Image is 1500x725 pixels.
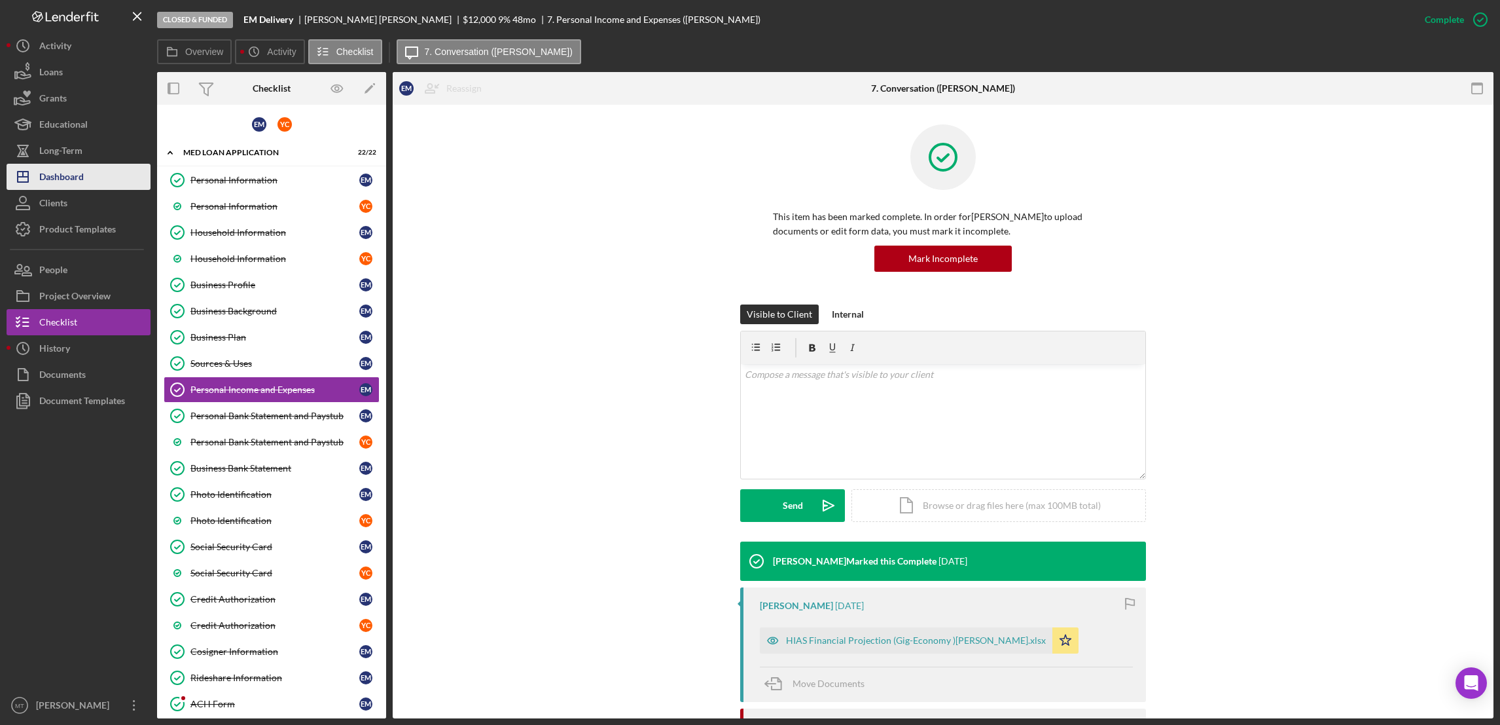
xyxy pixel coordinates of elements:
div: Y C [359,200,372,213]
button: Product Templates [7,216,151,242]
p: This item has been marked complete. In order for [PERSON_NAME] to upload documents or edit form d... [773,210,1113,239]
div: History [39,335,70,365]
a: Photo IdentificationYC [164,508,380,534]
div: Clients [39,190,67,219]
a: Checklist [7,309,151,335]
div: E M [359,305,372,318]
div: Closed & Funded [157,12,233,28]
label: Overview [185,46,223,57]
div: Y C [359,619,372,632]
button: Grants [7,85,151,111]
a: Business PlanEM [164,324,380,350]
div: Mark Incomplete [908,246,978,272]
div: E M [359,593,372,606]
a: Credit AuthorizationYC [164,612,380,639]
label: Checklist [336,46,374,57]
div: Visible to Client [747,305,812,324]
div: [PERSON_NAME] [PERSON_NAME] [304,14,463,25]
div: [PERSON_NAME] Marked this Complete [773,556,937,567]
button: Overview [157,39,232,64]
div: Household Information [190,227,359,238]
div: Y C [359,567,372,580]
time: 2025-06-24 21:31 [938,556,967,567]
div: Rideshare Information [190,673,359,683]
label: 7. Conversation ([PERSON_NAME]) [425,46,573,57]
button: HIAS Financial Projection (Gig-Economy )[PERSON_NAME].xlsx [760,627,1079,654]
a: Business Bank StatementEM [164,455,380,481]
div: Activity [39,33,71,62]
div: Open Intercom Messenger [1455,667,1487,699]
div: Product Templates [39,216,116,246]
div: E M [359,462,372,475]
div: E M [359,488,372,501]
div: E M [359,697,372,711]
div: Photo Identification [190,515,359,526]
a: Personal InformationEM [164,167,380,193]
label: Activity [267,46,296,57]
div: Y C [359,436,372,449]
div: Loans [39,59,63,88]
a: Activity [7,33,151,59]
text: MT [15,702,24,709]
a: History [7,335,151,362]
div: MED Loan Application [183,149,344,157]
div: 7. Personal Income and Expenses ([PERSON_NAME]) [547,14,760,25]
button: Educational [7,111,151,138]
div: Send [783,489,803,522]
div: E M [359,645,372,658]
div: Personal Bank Statement and Paystub [190,411,359,421]
div: Dashboard [39,164,84,193]
a: Business BackgroundEM [164,298,380,324]
button: EMReassign [393,75,495,102]
div: Y C [359,252,372,265]
div: Credit Authorization [190,594,359,604]
button: Internal [825,305,870,324]
div: E M [359,331,372,344]
div: 48 mo [512,14,536,25]
button: Loans [7,59,151,85]
div: $12,000 [463,14,496,25]
div: Photo Identification [190,489,359,500]
div: Business Background [190,306,359,316]
a: Business ProfileEM [164,272,380,298]
div: 7. Conversation ([PERSON_NAME]) [871,83,1015,94]
a: Household InformationEM [164,219,380,246]
div: Sources & Uses [190,358,359,369]
a: Project Overview [7,283,151,309]
div: Cosigner Information [190,646,359,657]
a: Sources & UsesEM [164,350,380,377]
div: E M [359,409,372,422]
a: Documents [7,362,151,388]
button: Document Templates [7,388,151,414]
div: E M [359,357,372,370]
a: Personal Bank Statement and PaystubYC [164,429,380,455]
button: Checklist [308,39,382,64]
button: Clients [7,190,151,216]
div: Checklist [253,83,291,94]
a: Cosigner InformationEM [164,639,380,665]
button: Complete [1412,7,1493,33]
div: [PERSON_NAME] [760,601,833,611]
button: MT[PERSON_NAME] [7,692,151,718]
div: E M [252,117,266,132]
div: Grants [39,85,67,115]
div: Business Bank Statement [190,463,359,474]
div: Long-Term [39,138,82,167]
div: [PERSON_NAME] [33,692,118,722]
div: 9 % [498,14,510,25]
div: Educational [39,111,88,141]
div: Business Plan [190,332,359,343]
div: E M [399,81,414,96]
a: ACH FormEM [164,691,380,717]
button: People [7,257,151,283]
b: EM Delivery [243,14,293,25]
button: Long-Term [7,138,151,164]
a: Household InformationYC [164,246,380,272]
div: Reassign [446,75,482,102]
div: ACH Form [190,699,359,709]
div: E M [359,540,372,553]
div: Business Profile [190,280,359,290]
